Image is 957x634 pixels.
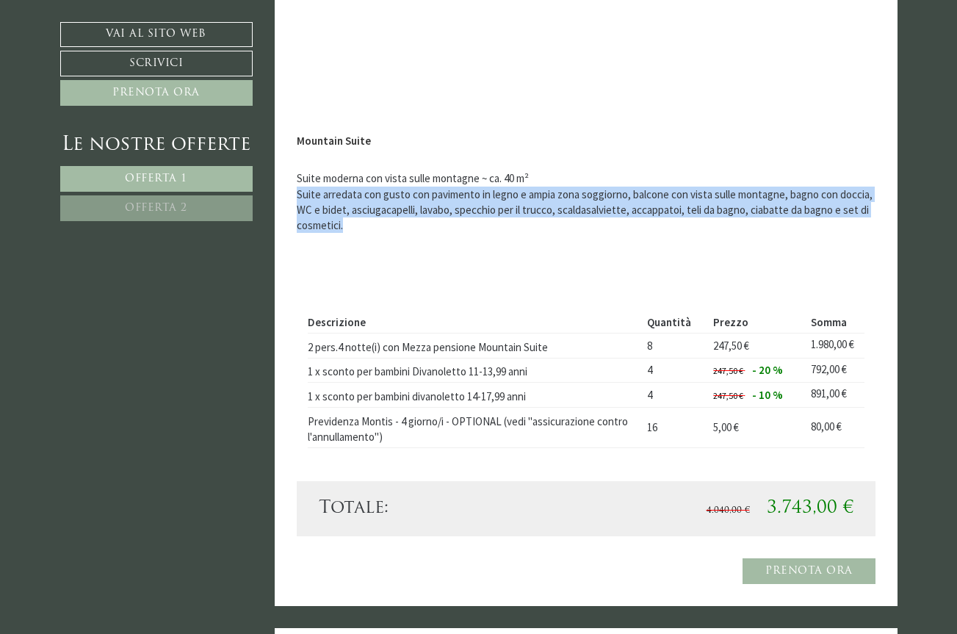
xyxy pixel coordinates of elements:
[707,506,750,515] span: 4.040,00 €
[60,51,253,76] a: Scrivici
[308,334,642,359] td: 2 pers.4 notte(i) con Mezza pensione Mountain Suite
[22,42,195,53] div: Montis – Active Nature Spa
[308,408,642,448] td: Previdenza Montis - 4 giorno/i - OPTIONAL (vedi "assicurazione contro l'annullamento")
[713,339,749,353] span: 247,50 €
[125,173,187,184] span: Offerta 1
[60,22,253,47] a: Vai al sito web
[297,170,875,249] p: Suite moderna con vista sulle montagne ~ ca. 40 m² Suite arredata con gusto con pavimento in legn...
[11,39,202,81] div: Buon giorno, come possiamo aiutarla?
[805,334,864,359] td: 1.980,00 €
[642,383,708,408] td: 4
[767,500,853,517] span: 3.743,00 €
[752,388,783,402] span: - 10 %
[206,84,568,268] div: Buongiorno, vi ringrazio per la gentile e veloce risposta. Chiedo gentilmente qualche chiarimento...
[805,408,864,448] td: 80,00 €
[805,383,864,408] td: 891,00 €
[125,203,187,214] span: Offerta 2
[308,311,642,333] th: Descrizione
[308,496,586,521] div: Totale:
[213,87,557,98] div: Lei
[642,408,708,448] td: 16
[297,122,393,148] div: Mountain Suite
[22,68,195,78] small: 16:58
[308,383,642,408] td: 1 x sconto per bambini divanoletto 14-17,99 anni
[805,358,864,383] td: 792,00 €
[642,311,708,333] th: Quantità
[713,420,739,434] span: 5,00 €
[642,334,708,359] td: 8
[713,390,743,401] span: 247,50 €
[743,558,875,584] a: Prenota ora
[499,387,579,413] button: Invia
[308,358,642,383] td: 1 x sconto per bambini Divanoletto 11-13,99 anni
[642,358,708,383] td: 4
[708,311,806,333] th: Prezzo
[253,11,327,35] div: mercoledì
[805,311,864,333] th: Somma
[213,256,557,265] small: 16:59
[752,363,783,377] span: - 20 %
[60,132,253,159] div: Le nostre offerte
[60,80,253,106] a: Prenota ora
[713,365,743,376] span: 247,50 €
